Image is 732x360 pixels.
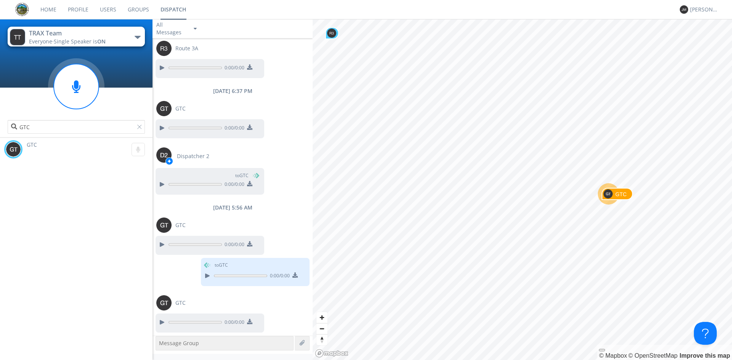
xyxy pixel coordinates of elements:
[316,323,327,334] span: Zoom out
[175,45,198,52] span: Route 3A
[8,27,145,46] button: TRAX TeamEveryone·Single Speaker isON
[599,352,627,359] a: Mapbox
[247,241,252,246] img: download media button
[54,38,106,45] span: Single Speaker is
[247,125,252,130] img: download media button
[267,272,290,281] span: 0:00 / 0:00
[313,19,732,360] canvas: Map
[152,204,313,211] div: [DATE] 5:56 AM
[315,349,348,358] a: Mapbox logo
[222,125,244,133] span: 0:00 / 0:00
[604,189,613,198] img: 373638.png
[194,28,197,30] img: caret-down-sm.svg
[247,181,252,186] img: download media button
[247,64,252,70] img: download media button
[152,87,313,95] div: [DATE] 6:37 PM
[316,312,327,323] button: Zoom in
[222,181,244,189] span: 0:00 / 0:00
[680,352,730,359] a: Map feedback
[325,27,339,39] div: Map marker
[628,352,677,359] a: OpenStreetMap
[177,152,209,160] span: Dispatcher 2
[615,191,627,197] span: GTC
[29,29,115,38] div: TRAX Team
[602,188,633,200] div: Map marker
[156,21,187,36] div: All Messages
[694,322,717,345] iframe: Toggle Customer Support
[156,147,172,163] img: 373638.png
[316,334,327,345] button: Reset bearing to north
[599,349,605,351] button: Toggle attribution
[222,64,244,73] span: 0:00 / 0:00
[10,29,25,45] img: 373638.png
[235,172,249,179] span: to GTC
[222,241,244,250] span: 0:00 / 0:00
[8,120,145,134] input: Search users
[690,6,719,13] div: [PERSON_NAME]
[156,101,172,116] img: 373638.png
[175,221,186,229] span: GTC
[29,38,115,45] div: Everyone ·
[292,272,298,278] img: download media button
[175,105,186,112] span: GTC
[15,3,29,16] img: eaff3883dddd41549c1c66aca941a5e6
[156,218,172,233] img: 373638.png
[97,38,106,45] span: ON
[316,323,327,334] button: Zoom out
[156,295,172,310] img: 373638.png
[175,299,186,307] span: GTC
[6,142,21,157] img: 373638.png
[680,5,688,14] img: 373638.png
[247,319,252,324] img: download media button
[327,29,336,38] img: 373638.png
[222,319,244,327] span: 0:00 / 0:00
[316,334,327,345] span: Reset bearing to north
[215,262,228,269] span: to GTC
[156,41,172,56] img: 373638.png
[27,141,37,148] span: GTC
